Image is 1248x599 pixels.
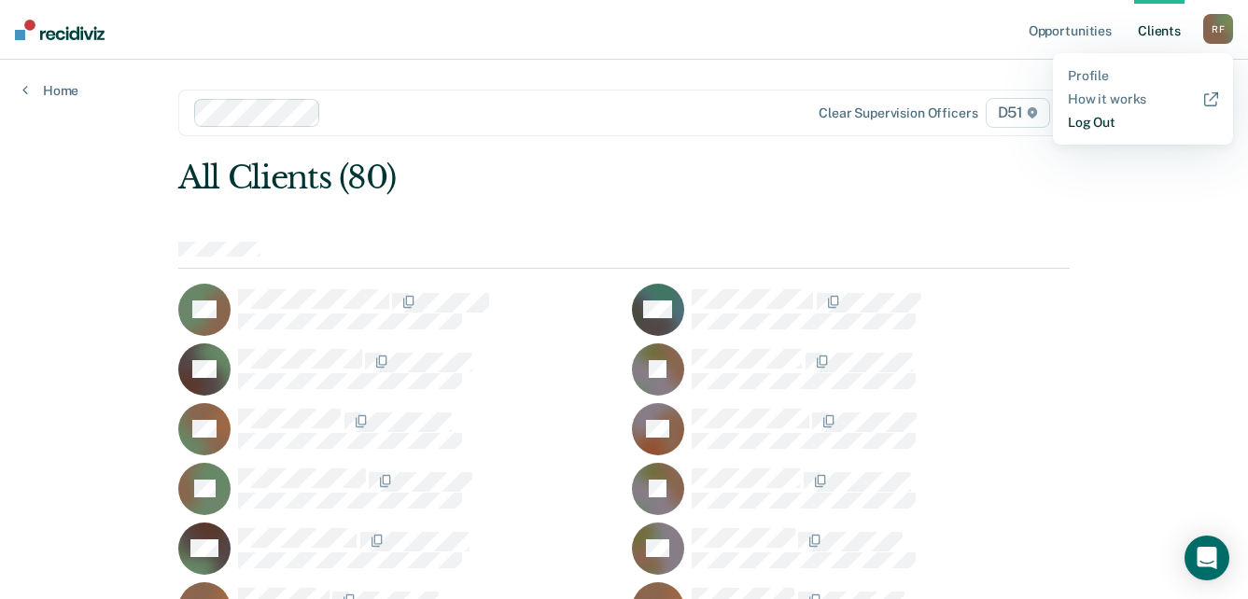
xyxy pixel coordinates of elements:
div: Open Intercom Messenger [1185,536,1229,580]
div: R F [1203,14,1233,44]
a: Home [22,82,78,99]
a: Log Out [1068,115,1218,131]
span: D51 [986,98,1050,128]
img: Recidiviz [15,20,105,40]
a: Profile [1068,68,1218,84]
button: RF [1203,14,1233,44]
div: All Clients (80) [178,159,891,197]
a: How it works [1068,91,1218,107]
div: Clear supervision officers [819,105,977,121]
